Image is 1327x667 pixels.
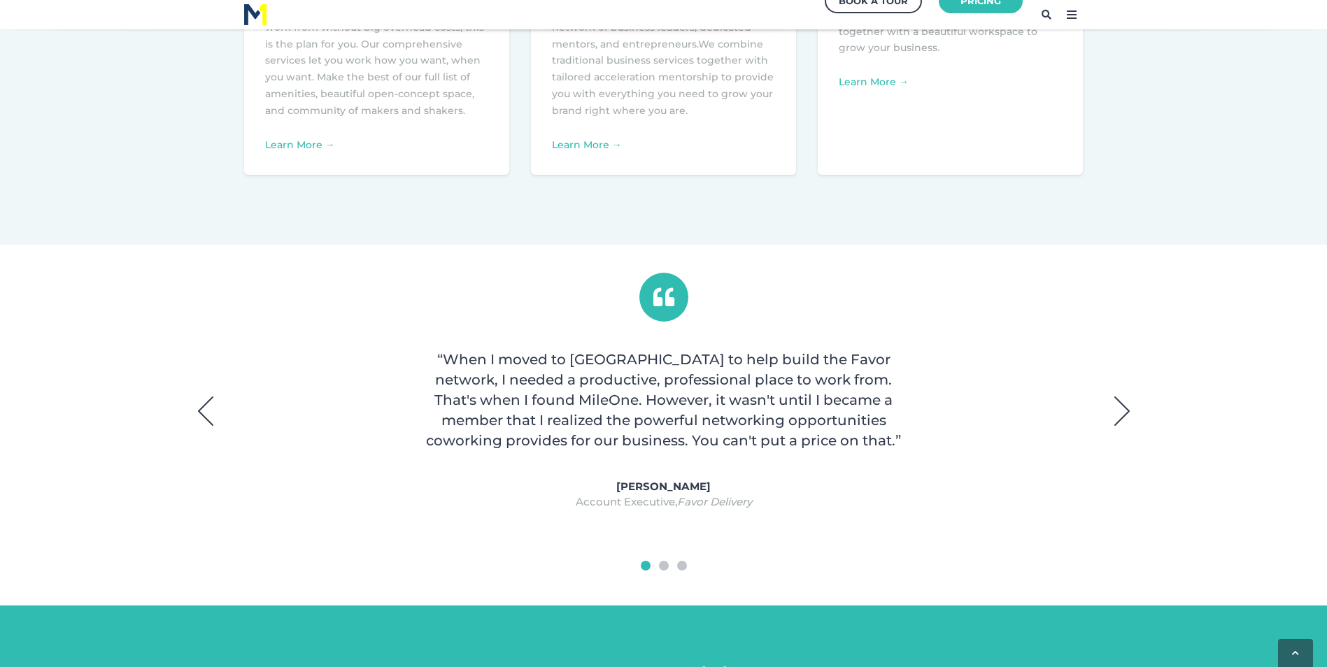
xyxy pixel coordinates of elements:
img: M1 Logo - Blue Letters - for Light Backgrounds-2 [244,4,267,25]
span: Scale confidently with the backing of our network of business leaders, dedicated mentors, and ent... [552,4,762,50]
em: Favor Delivery [677,495,752,508]
button: 2 [659,561,669,571]
a: Learn More → [552,138,622,151]
span: We combine traditional business services together with tailored acceleration mentorship to provid... [552,38,774,117]
button: Next [1105,394,1140,429]
span: If you need a professional workspace to work from without big overhead costs, this is the plan fo... [265,4,484,117]
div: “When I moved to [GEOGRAPHIC_DATA] to help build the Favor network, I needed a productive, profes... [419,350,909,451]
a: Learn More → [839,76,909,88]
p: Account Executive, [244,479,1084,510]
button: 1 [641,561,651,571]
button: Previous [188,394,223,429]
strong: [PERSON_NAME] [616,480,711,493]
a: Learn More → [265,138,335,151]
button: 3 [677,561,687,571]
